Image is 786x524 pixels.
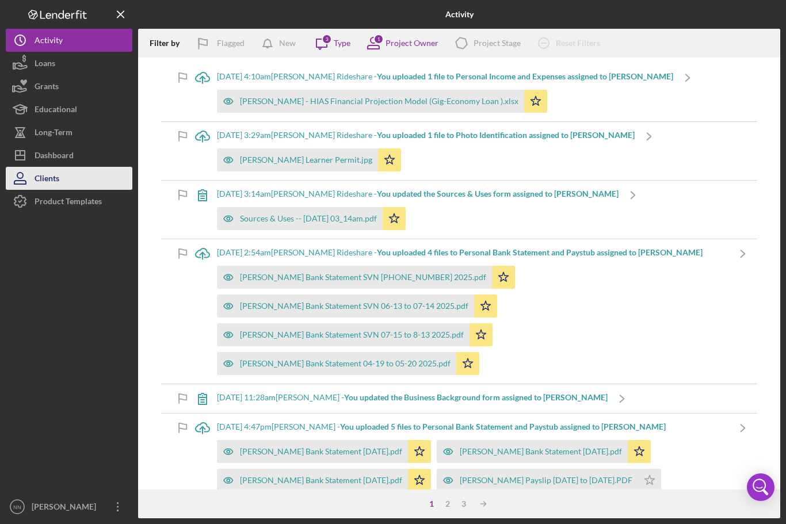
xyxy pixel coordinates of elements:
[217,248,728,257] div: [DATE] 2:54am [PERSON_NAME] Rideshare -
[437,440,651,463] button: [PERSON_NAME] Bank Statement [DATE].pdf
[35,190,102,216] div: Product Templates
[6,144,132,167] button: Dashboard
[240,97,518,106] div: [PERSON_NAME] - HIAS Financial Projection Model (Gig-Economy Loan ).xlsx
[13,504,21,510] text: NN
[6,167,132,190] button: Clients
[35,121,73,147] div: Long-Term
[423,499,440,508] div: 1
[340,422,666,431] b: You uploaded 5 files to Personal Bank Statement and Paystub assigned to [PERSON_NAME]
[445,10,474,19] b: Activity
[240,214,377,223] div: Sources & Uses -- [DATE] 03_14am.pdf
[188,32,256,55] button: Flagged
[217,72,673,81] div: [DATE] 4:10am [PERSON_NAME] Rideshare -
[747,473,774,501] div: Open Intercom Messenger
[240,359,451,368] div: [PERSON_NAME] Bank Statement 04-19 to 05-20 2025.pdf
[35,29,63,55] div: Activity
[377,189,619,198] b: You updated the Sources & Uses form assigned to [PERSON_NAME]
[217,393,608,402] div: [DATE] 11:28am [PERSON_NAME] -
[256,32,307,55] button: New
[373,34,384,44] div: 1
[377,247,703,257] b: You uploaded 4 files to Personal Bank Statement and Paystub assigned to [PERSON_NAME]
[217,440,431,463] button: [PERSON_NAME] Bank Statement [DATE].pdf
[440,499,456,508] div: 2
[6,29,132,52] button: Activity
[217,90,547,113] button: [PERSON_NAME] - HIAS Financial Projection Model (Gig-Economy Loan ).xlsx
[35,75,59,101] div: Grants
[6,52,132,75] button: Loans
[188,181,647,239] a: [DATE] 3:14am[PERSON_NAME] Rideshare -You updated the Sources & Uses form assigned to [PERSON_NAM...
[529,32,612,55] button: Reset Filters
[6,190,132,213] button: Product Templates
[217,422,728,431] div: [DATE] 4:47pm [PERSON_NAME] -
[217,323,493,346] button: [PERSON_NAME] Bank Statement SVN 07-15 to 8-13 2025.pdf
[6,98,132,121] button: Educational
[29,495,104,521] div: [PERSON_NAME]
[556,32,600,55] div: Reset Filters
[35,144,74,170] div: Dashboard
[460,476,632,485] div: [PERSON_NAME] Payslip [DATE] to [DATE].PDF
[188,122,663,180] a: [DATE] 3:29am[PERSON_NAME] Rideshare -You uploaded 1 file to Photo Identification assigned to [PE...
[386,39,438,48] div: Project Owner
[217,32,245,55] div: Flagged
[217,189,619,198] div: [DATE] 3:14am [PERSON_NAME] Rideshare -
[460,447,622,456] div: [PERSON_NAME] Bank Statement [DATE].pdf
[217,352,479,375] button: [PERSON_NAME] Bank Statement 04-19 to 05-20 2025.pdf
[6,495,132,518] button: NN[PERSON_NAME]
[217,266,515,289] button: [PERSON_NAME] Bank Statement SVN [PHONE_NUMBER] 2025.pdf
[35,167,59,193] div: Clients
[217,207,406,230] button: Sources & Uses -- [DATE] 03_14am.pdf
[240,330,464,339] div: [PERSON_NAME] Bank Statement SVN 07-15 to 8-13 2025.pdf
[334,39,350,48] div: Type
[217,148,401,171] button: [PERSON_NAME] Learner Permit.jpg
[377,130,635,140] b: You uploaded 1 file to Photo Identification assigned to [PERSON_NAME]
[377,71,673,81] b: You uploaded 1 file to Personal Income and Expenses assigned to [PERSON_NAME]
[437,469,661,492] button: [PERSON_NAME] Payslip [DATE] to [DATE].PDF
[6,121,132,144] button: Long-Term
[217,131,635,140] div: [DATE] 3:29am [PERSON_NAME] Rideshare -
[474,39,521,48] div: Project Stage
[322,34,332,44] div: 3
[188,384,636,413] a: [DATE] 11:28am[PERSON_NAME] -You updated the Business Background form assigned to [PERSON_NAME]
[240,273,486,282] div: [PERSON_NAME] Bank Statement SVN [PHONE_NUMBER] 2025.pdf
[240,155,372,165] div: [PERSON_NAME] Learner Permit.jpg
[150,39,188,48] div: Filter by
[188,239,757,384] a: [DATE] 2:54am[PERSON_NAME] Rideshare -You uploaded 4 files to Personal Bank Statement and Paystub...
[240,301,468,311] div: [PERSON_NAME] Bank Statement SVN 06-13 to 07-14 2025.pdf
[240,476,402,485] div: [PERSON_NAME] Bank Statement [DATE].pdf
[456,499,472,508] div: 3
[279,32,296,55] div: New
[188,63,702,121] a: [DATE] 4:10am[PERSON_NAME] Rideshare -You uploaded 1 file to Personal Income and Expenses assigne...
[6,75,132,98] button: Grants
[35,52,55,78] div: Loans
[35,98,77,124] div: Educational
[217,294,497,318] button: [PERSON_NAME] Bank Statement SVN 06-13 to 07-14 2025.pdf
[240,447,402,456] div: [PERSON_NAME] Bank Statement [DATE].pdf
[344,392,608,402] b: You updated the Business Background form assigned to [PERSON_NAME]
[217,469,431,492] button: [PERSON_NAME] Bank Statement [DATE].pdf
